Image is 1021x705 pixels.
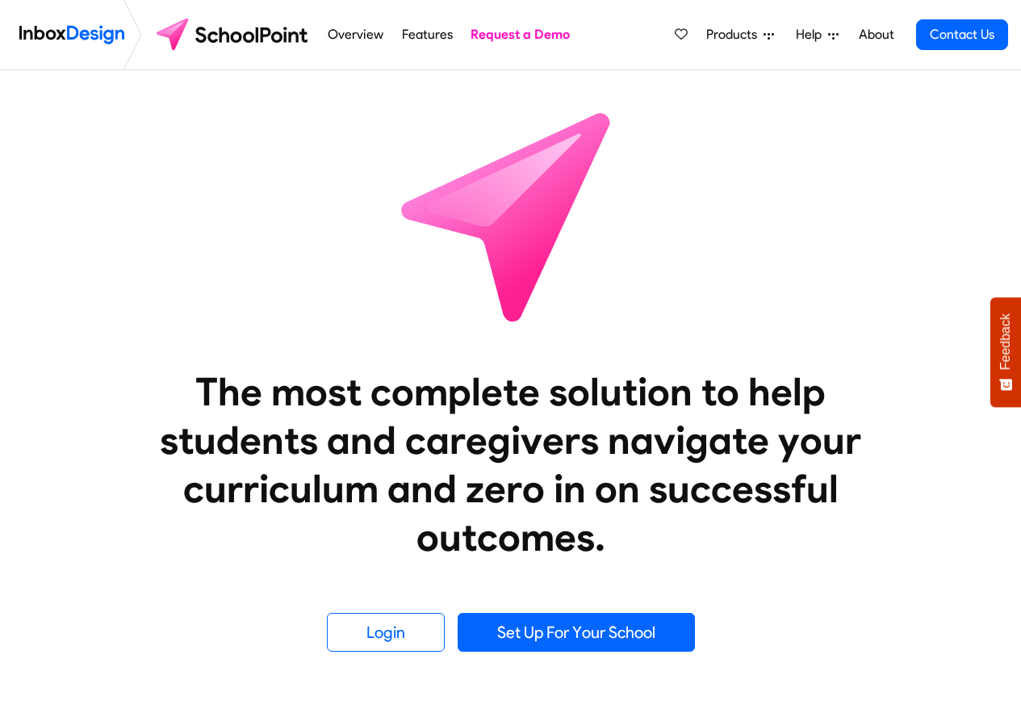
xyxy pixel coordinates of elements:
[789,19,845,51] a: Help
[916,19,1008,50] a: Contact Us
[467,19,575,51] a: Request a Demo
[458,613,695,652] a: Set Up For Your School
[796,25,828,44] span: Help
[327,613,445,652] a: Login
[128,367,894,561] heading: The most complete solution to help students and caregivers navigate your curriculum and zero in o...
[854,19,898,51] a: About
[998,313,1013,370] span: Feedback
[706,25,764,44] span: Products
[990,297,1021,407] button: Feedback - Show survey
[366,70,656,361] img: icon_schoolpoint.svg
[324,19,388,51] a: Overview
[397,19,457,51] a: Features
[700,19,780,51] a: Products
[149,15,319,54] img: schoolpoint logo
